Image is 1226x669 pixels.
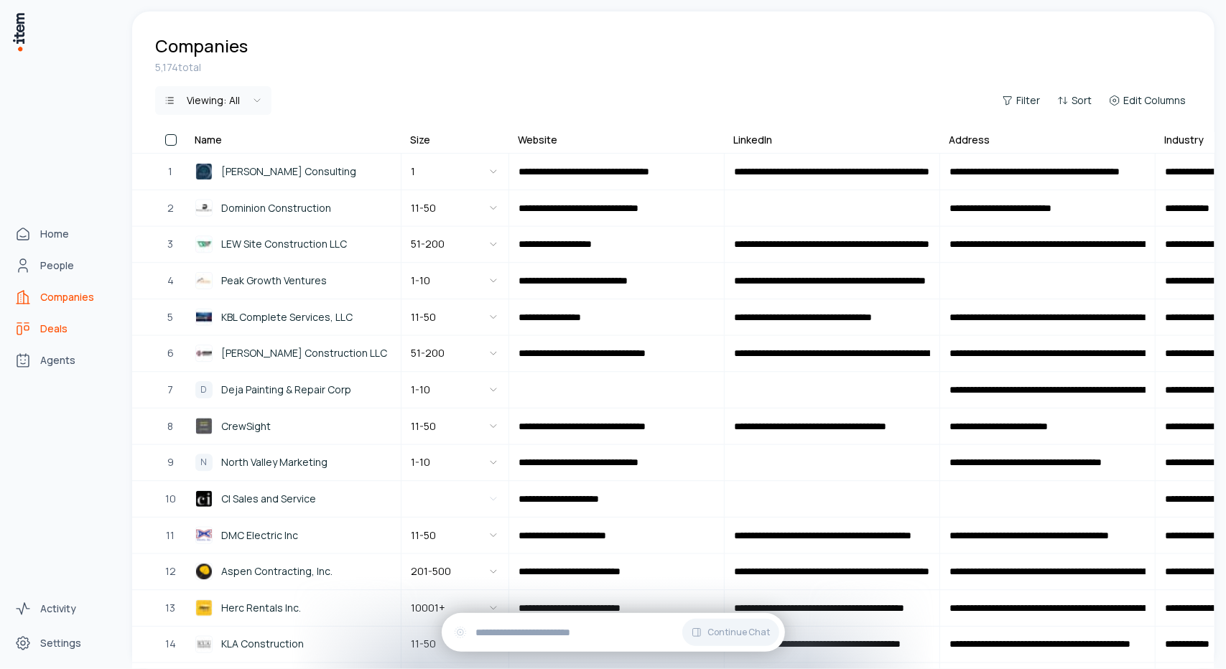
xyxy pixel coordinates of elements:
[9,220,118,248] a: Home
[9,629,118,658] a: Settings
[169,164,173,179] span: 1
[9,314,118,343] a: Deals
[167,528,175,543] span: 11
[195,272,213,289] img: Peak Growth Ventures
[221,382,351,398] span: Deja Painting & Repair Corp
[187,482,400,516] a: CI Sales and ServiceCI Sales and Service
[168,236,174,252] span: 3
[187,154,400,189] a: Boschetto Consulting[PERSON_NAME] Consulting
[1051,90,1097,111] button: Sort
[708,627,771,638] span: Continue Chat
[168,418,174,434] span: 8
[221,418,271,434] span: CrewSight
[518,133,557,147] div: Website
[195,636,213,653] img: KLA Construction
[168,309,174,325] span: 5
[1164,133,1204,147] div: Industry
[187,518,400,553] a: DMC Electric IncDMC Electric Inc
[187,93,240,108] div: Viewing:
[168,382,174,398] span: 7
[949,133,990,147] div: Address
[187,263,400,298] a: Peak Growth VenturesPeak Growth Ventures
[195,309,213,326] img: KBL Complete Services, LLC
[195,418,213,435] img: CrewSight
[187,591,400,625] a: Herc Rentals Inc.Herc Rentals Inc.
[187,191,400,225] a: Dominion ConstructionDominion Construction
[221,563,333,579] span: Aspen Contracting, Inc.
[1103,90,1192,111] button: Edit Columns
[195,563,213,580] img: Aspen Contracting, Inc.
[221,273,327,289] span: Peak Growth Ventures
[167,200,174,216] span: 2
[442,613,785,652] div: Continue Chat
[682,619,779,646] button: Continue Chat
[195,490,213,507] img: CI Sales and Service
[221,528,298,543] span: DMC Electric Inc
[1016,93,1040,108] span: Filter
[165,563,176,579] span: 12
[9,594,118,623] a: Activity
[40,353,75,368] span: Agents
[187,627,400,662] a: KLA ConstructionKLA Construction
[195,527,213,544] img: DMC Electric Inc
[167,273,174,289] span: 4
[187,373,400,407] a: DDeja Painting & Repair Corp
[40,258,74,273] span: People
[155,60,1192,75] div: 5,174 total
[195,345,213,362] img: Higdon Construction LLC
[9,346,118,375] a: Agents
[195,235,213,253] img: LEW Site Construction LLC
[410,133,430,147] div: Size
[996,90,1046,111] button: Filter
[195,454,213,471] div: N
[187,554,400,589] a: Aspen Contracting, Inc.Aspen Contracting, Inc.
[167,454,174,470] span: 9
[187,445,400,479] a: NNorth Valley Marketing
[221,345,387,361] span: [PERSON_NAME] Construction LLC
[165,491,176,507] span: 10
[11,11,26,52] img: Item Brain Logo
[1072,93,1092,108] span: Sort
[195,381,213,398] div: D
[187,409,400,444] a: CrewSightCrewSight
[221,600,301,616] span: Herc Rentals Inc.
[165,637,176,652] span: 14
[221,309,353,325] span: KBL Complete Services, LLC
[40,227,69,241] span: Home
[221,637,304,652] span: KLA Construction
[187,336,400,370] a: Higdon Construction LLC[PERSON_NAME] Construction LLC
[166,600,176,616] span: 13
[187,227,400,261] a: LEW Site Construction LLCLEW Site Construction LLC
[40,636,81,650] span: Settings
[9,283,118,312] a: Companies
[195,133,222,147] div: Name
[733,133,772,147] div: LinkedIn
[155,34,248,57] h1: Companies
[195,599,213,617] img: Herc Rentals Inc.
[1123,93,1186,108] span: Edit Columns
[221,454,328,470] span: North Valley Marketing
[195,163,213,180] img: Boschetto Consulting
[187,300,400,334] a: KBL Complete Services, LLCKBL Complete Services, LLC
[221,236,347,252] span: LEW Site Construction LLC
[9,251,118,280] a: People
[40,290,94,304] span: Companies
[195,200,213,217] img: Dominion Construction
[40,322,68,336] span: Deals
[40,602,76,616] span: Activity
[167,345,174,361] span: 6
[221,200,331,216] span: Dominion Construction
[221,491,316,507] span: CI Sales and Service
[221,164,356,179] span: [PERSON_NAME] Consulting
